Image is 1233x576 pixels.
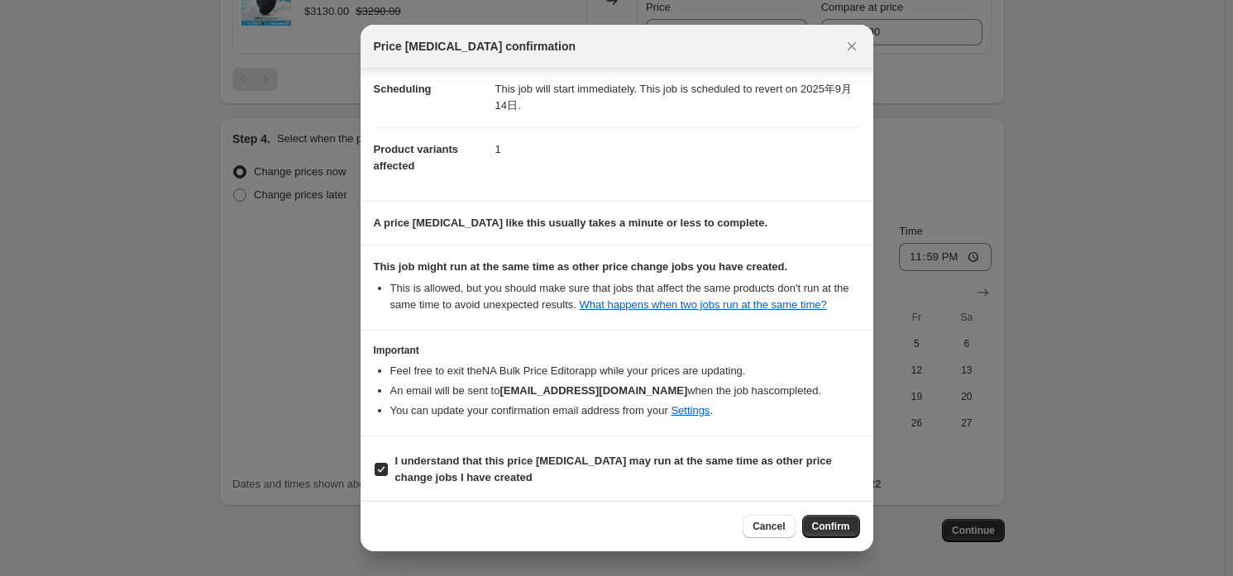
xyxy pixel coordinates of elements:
[671,404,710,417] a: Settings
[812,520,850,533] span: Confirm
[390,402,860,419] li: You can update your confirmation email address from your .
[802,515,860,538] button: Confirm
[390,280,860,313] li: This is allowed, but you should make sure that jobs that affect the same products don ' t run at ...
[840,35,863,58] button: Close
[499,384,687,397] b: [EMAIL_ADDRESS][DOMAIN_NAME]
[374,344,860,357] h3: Important
[374,217,768,229] b: A price [MEDICAL_DATA] like this usually takes a minute or less to complete.
[753,520,785,533] span: Cancel
[374,143,459,172] span: Product variants affected
[374,38,576,55] span: Price [MEDICAL_DATA] confirmation
[374,83,432,95] span: Scheduling
[374,260,788,273] b: This job might run at the same time as other price change jobs you have created.
[495,127,860,171] dd: 1
[743,515,795,538] button: Cancel
[390,383,860,399] li: An email will be sent to when the job has completed .
[495,68,860,127] dd: This job will start immediately. This job is scheduled to revert on 2025年9月14日.
[395,455,832,483] b: I understand that this price [MEDICAL_DATA] may run at the same time as other price change jobs I...
[390,363,860,379] li: Feel free to exit the NA Bulk Price Editor app while your prices are updating.
[580,298,827,311] a: What happens when two jobs run at the same time?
